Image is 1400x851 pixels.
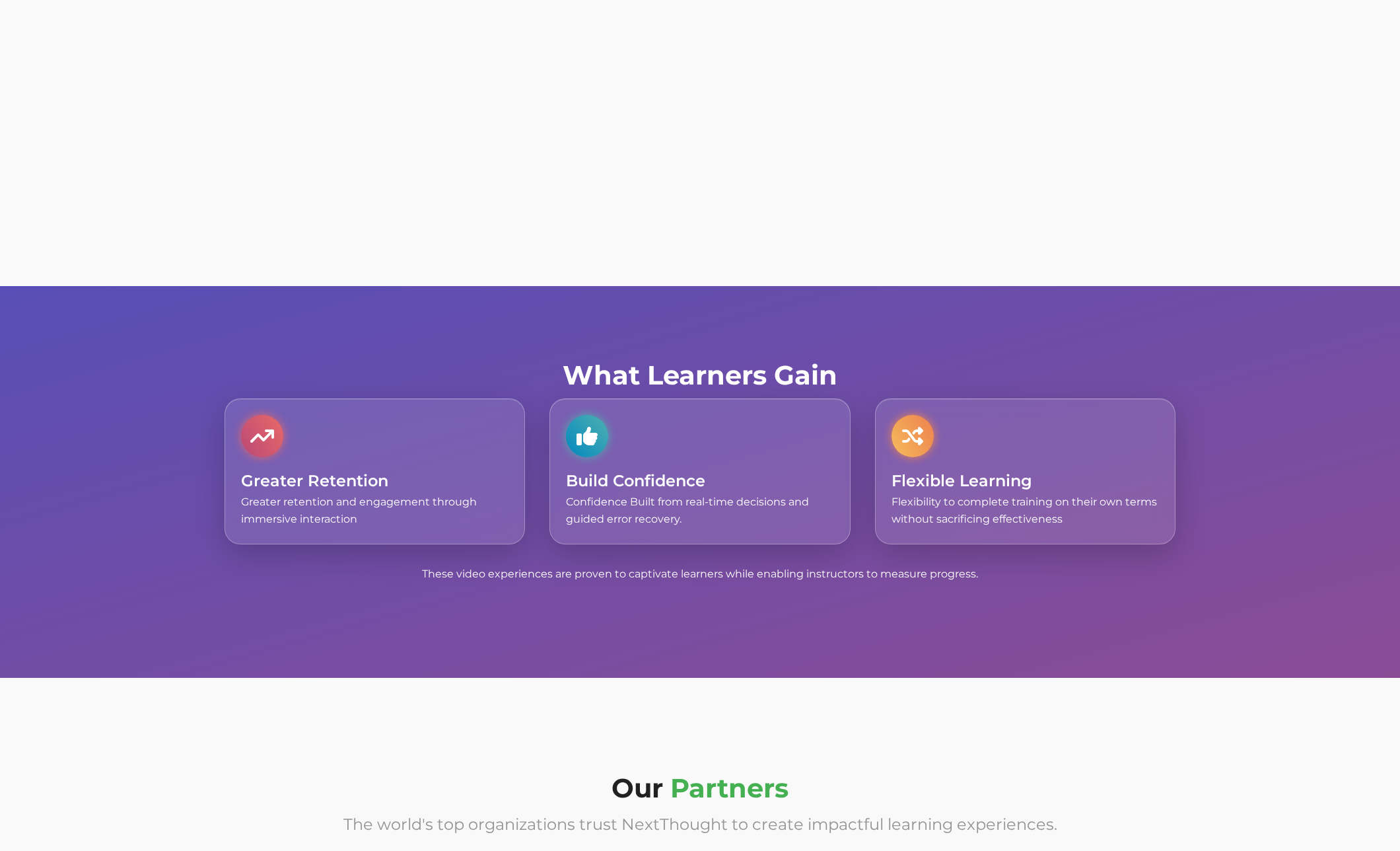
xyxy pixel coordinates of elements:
[563,359,837,391] span: What Learners Gain
[241,471,388,490] span: Greater Retention
[892,496,1157,525] span: Flexibility to complete training on their own terms without sacrificing effectiveness
[566,496,809,525] span: Confidence Built from real-time decisions and guided error recovery.
[422,568,978,580] span: These video experiences are proven to captivate learners while enabling instructors to measure pr...
[892,471,1032,490] span: Flexible Learning
[241,496,477,525] span: Greater retention and engagement through immersive interaction
[343,815,1057,834] span: The world's top organizations trust NextThought to create impactful learning experiences.
[670,772,788,804] span: Partners
[566,471,705,490] span: Build Confidence
[612,772,663,804] span: Our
